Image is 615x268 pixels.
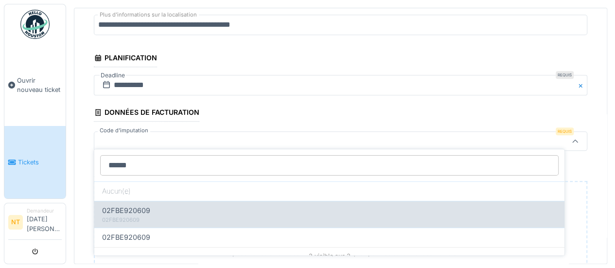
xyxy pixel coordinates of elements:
[102,216,557,224] div: 02FBE920609
[577,75,587,95] button: Close
[8,215,23,230] li: NT
[100,70,126,81] label: Deadline
[94,181,564,201] div: Aucun(e)
[20,10,50,39] img: Badge_color-CXgf-gQk.svg
[4,44,66,126] a: Ouvrir nouveau ticket
[94,247,564,265] div: 2 visible sur 2
[27,207,62,237] li: [DATE][PERSON_NAME]
[98,126,150,135] label: Code d'imputation
[556,127,574,135] div: Requis
[94,105,199,122] div: Données de facturation
[102,205,150,216] span: 02FBE920609
[4,126,66,198] a: Tickets
[94,51,157,67] div: Planification
[18,158,62,167] span: Tickets
[98,11,199,19] label: Plus d'informations sur la localisation
[17,76,62,94] span: Ouvrir nouveau ticket
[8,207,62,240] a: NT Demandeur[DATE][PERSON_NAME]
[556,71,574,79] div: Requis
[102,232,150,243] span: 02FBE920609
[27,207,62,214] div: Demandeur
